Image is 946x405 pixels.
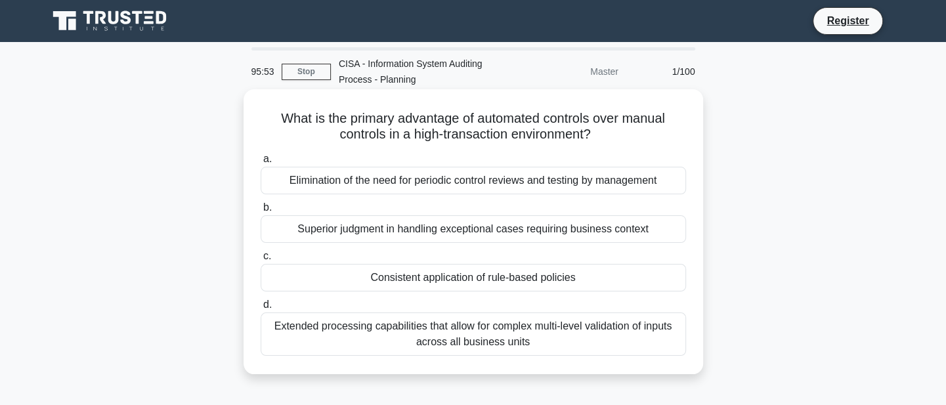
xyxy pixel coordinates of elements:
[263,250,271,261] span: c.
[331,51,511,93] div: CISA - Information System Auditing Process - Planning
[261,264,686,291] div: Consistent application of rule-based policies
[626,58,703,85] div: 1/100
[244,58,282,85] div: 95:53
[263,299,272,310] span: d.
[263,202,272,213] span: b.
[511,58,626,85] div: Master
[282,64,331,80] a: Stop
[259,110,687,143] h5: What is the primary advantage of automated controls over manual controls in a high-transaction en...
[261,167,686,194] div: Elimination of the need for periodic control reviews and testing by management
[261,215,686,243] div: Superior judgment in handling exceptional cases requiring business context
[819,12,876,29] a: Register
[261,312,686,356] div: Extended processing capabilities that allow for complex multi-level validation of inputs across a...
[263,153,272,164] span: a.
